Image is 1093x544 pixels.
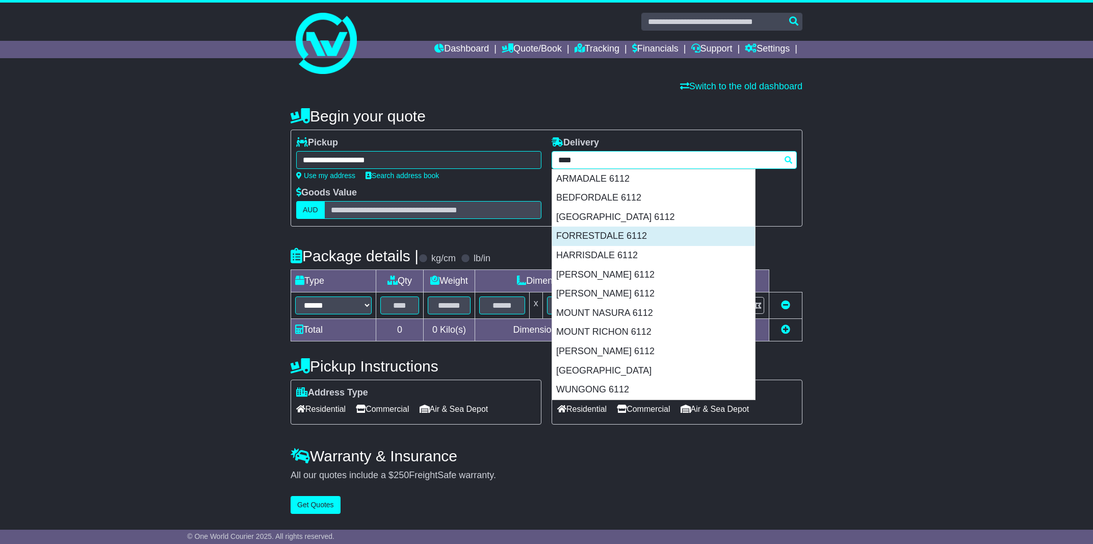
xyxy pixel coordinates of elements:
span: Air & Sea Depot [420,401,488,417]
td: Total [291,319,376,341]
td: 0 [376,319,424,341]
div: FORRESTDALE 6112 [552,227,755,246]
label: kg/cm [431,253,456,264]
h4: Pickup Instructions [291,358,541,375]
div: ARMADALE 6112 [552,169,755,189]
a: Tracking [575,41,619,58]
a: Use my address [296,171,355,180]
label: Goods Value [296,187,357,199]
td: Kilo(s) [424,319,475,341]
span: 0 [432,325,437,335]
label: Delivery [552,137,599,149]
div: [PERSON_NAME] 6112 [552,284,755,304]
div: [PERSON_NAME] 6112 [552,342,755,361]
div: [GEOGRAPHIC_DATA] [552,361,755,381]
div: [GEOGRAPHIC_DATA] 6112 [552,208,755,227]
h4: Package details | [291,248,419,264]
label: lb/in [474,253,490,264]
button: Get Quotes [291,496,341,514]
div: [PERSON_NAME] 6112 [552,265,755,285]
label: AUD [296,201,325,219]
typeahead: Please provide city [552,151,797,169]
div: HARRISDALE 6112 [552,246,755,265]
span: © One World Courier 2025. All rights reserved. [187,532,334,540]
td: x [529,292,542,319]
div: MOUNT NASURA 6112 [552,304,755,323]
label: Address Type [296,387,368,399]
a: Search address book [366,171,439,180]
span: Residential [296,401,346,417]
div: All our quotes include a $ FreightSafe warranty. [291,470,802,481]
span: Air & Sea Depot [681,401,749,417]
td: Qty [376,270,424,292]
a: Add new item [781,325,790,335]
a: Dashboard [434,41,489,58]
h4: Warranty & Insurance [291,448,802,464]
a: Switch to the old dashboard [680,81,802,91]
a: Remove this item [781,300,790,310]
span: Commercial [356,401,409,417]
span: Residential [557,401,607,417]
a: Settings [745,41,790,58]
td: Dimensions in Centimetre(s) [475,319,664,341]
div: WUNGONG 6112 [552,380,755,400]
div: BEDFORDALE 6112 [552,188,755,208]
a: Support [691,41,733,58]
td: Dimensions (L x W x H) [475,270,664,292]
td: Type [291,270,376,292]
a: Financials [632,41,679,58]
h4: Begin your quote [291,108,802,125]
div: MOUNT RICHON 6112 [552,323,755,342]
span: Commercial [617,401,670,417]
a: Quote/Book [502,41,562,58]
span: 250 [394,470,409,480]
td: Weight [424,270,475,292]
label: Pickup [296,137,338,149]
